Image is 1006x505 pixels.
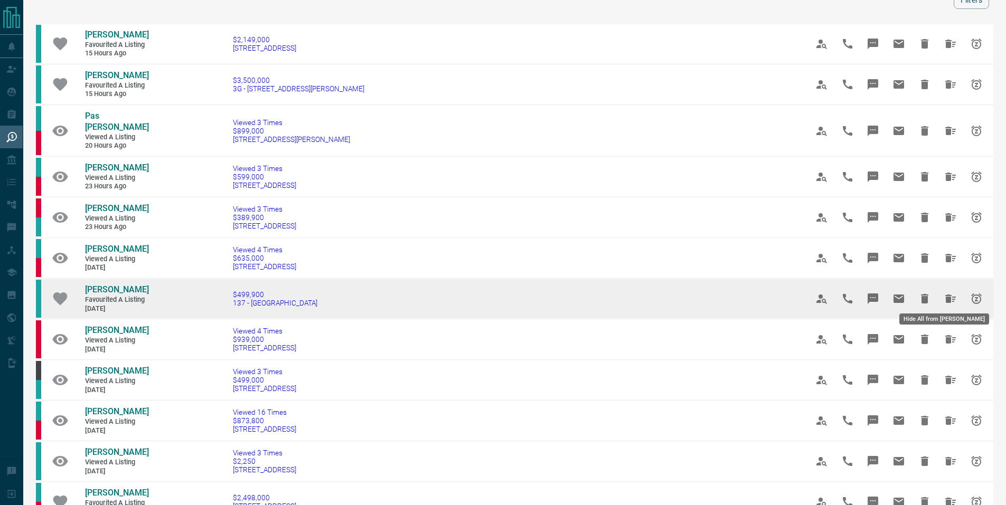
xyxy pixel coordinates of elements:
[233,262,296,271] span: [STREET_ADDRESS]
[233,84,364,93] span: 3G - [STREET_ADDRESS][PERSON_NAME]
[938,449,963,474] span: Hide All from Darren Hall
[809,286,834,311] span: View Profile
[233,290,317,307] a: $499,900137 - [GEOGRAPHIC_DATA]
[36,239,41,258] div: condos.ca
[860,118,886,144] span: Message
[233,465,296,474] span: [STREET_ADDRESS]
[36,361,41,380] div: mrloft.ca
[860,205,886,230] span: Message
[233,344,296,352] span: [STREET_ADDRESS]
[36,402,41,421] div: condos.ca
[233,416,296,425] span: $873,800
[912,327,937,352] span: Hide
[85,467,148,476] span: [DATE]
[85,182,148,191] span: 23 hours ago
[964,408,989,433] span: Snooze
[912,245,937,271] span: Hide
[809,118,834,144] span: View Profile
[912,205,937,230] span: Hide
[85,366,148,377] a: [PERSON_NAME]
[835,164,860,189] span: Call
[912,72,937,97] span: Hide
[233,222,296,230] span: [STREET_ADDRESS]
[85,406,149,416] span: [PERSON_NAME]
[809,72,834,97] span: View Profile
[835,31,860,56] span: Call
[36,131,41,155] div: property.ca
[938,327,963,352] span: Hide All from Angela Bepple
[85,447,148,458] a: [PERSON_NAME]
[85,133,148,142] span: Viewed a Listing
[886,449,911,474] span: Email
[886,367,911,393] span: Email
[809,245,834,271] span: View Profile
[809,449,834,474] span: View Profile
[886,286,911,311] span: Email
[964,245,989,271] span: Snooze
[899,313,989,325] div: Hide All from [PERSON_NAME]
[964,72,989,97] span: Snooze
[36,158,41,177] div: condos.ca
[860,449,886,474] span: Message
[886,164,911,189] span: Email
[36,65,41,103] div: condos.ca
[886,72,911,97] span: Email
[36,280,41,318] div: condos.ca
[233,205,296,213] span: Viewed 3 Times
[233,335,296,344] span: $939,000
[85,488,149,498] span: [PERSON_NAME]
[964,286,989,311] span: Snooze
[36,421,41,440] div: property.ca
[233,376,296,384] span: $499,000
[938,408,963,433] span: Hide All from Alex B
[233,449,296,457] span: Viewed 3 Times
[36,106,41,130] div: condos.ca
[85,458,148,467] span: Viewed a Listing
[912,164,937,189] span: Hide
[835,245,860,271] span: Call
[85,417,148,426] span: Viewed a Listing
[85,244,148,255] a: [PERSON_NAME]
[36,177,41,196] div: property.ca
[964,327,989,352] span: Snooze
[233,76,364,93] a: $3,500,0003G - [STREET_ADDRESS][PERSON_NAME]
[912,449,937,474] span: Hide
[835,205,860,230] span: Call
[85,296,148,304] span: Favourited a Listing
[233,44,296,52] span: [STREET_ADDRESS]
[835,367,860,393] span: Call
[233,245,296,254] span: Viewed 4 Times
[85,141,148,150] span: 20 hours ago
[36,483,41,502] div: condos.ca
[233,35,296,44] span: $2,149,000
[36,217,41,236] div: condos.ca
[85,49,148,58] span: 15 hours ago
[809,164,834,189] span: View Profile
[36,258,41,277] div: property.ca
[233,118,350,144] a: Viewed 3 Times$899,000[STREET_ADDRESS][PERSON_NAME]
[85,447,149,457] span: [PERSON_NAME]
[36,442,41,480] div: condos.ca
[835,449,860,474] span: Call
[85,304,148,313] span: [DATE]
[912,367,937,393] span: Hide
[85,377,148,386] span: Viewed a Listing
[835,286,860,311] span: Call
[912,408,937,433] span: Hide
[85,263,148,272] span: [DATE]
[85,244,149,254] span: [PERSON_NAME]
[938,245,963,271] span: Hide All from Holly Power
[912,31,937,56] span: Hide
[85,203,148,214] a: [PERSON_NAME]
[233,290,317,299] span: $499,900
[85,488,148,499] a: [PERSON_NAME]
[85,345,148,354] span: [DATE]
[85,70,148,81] a: [PERSON_NAME]
[233,254,296,262] span: $635,000
[85,426,148,435] span: [DATE]
[938,31,963,56] span: Hide All from Tyra Bagadiong
[835,118,860,144] span: Call
[85,111,148,133] a: Pas [PERSON_NAME]
[36,320,41,358] div: property.ca
[233,135,350,144] span: [STREET_ADDRESS][PERSON_NAME]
